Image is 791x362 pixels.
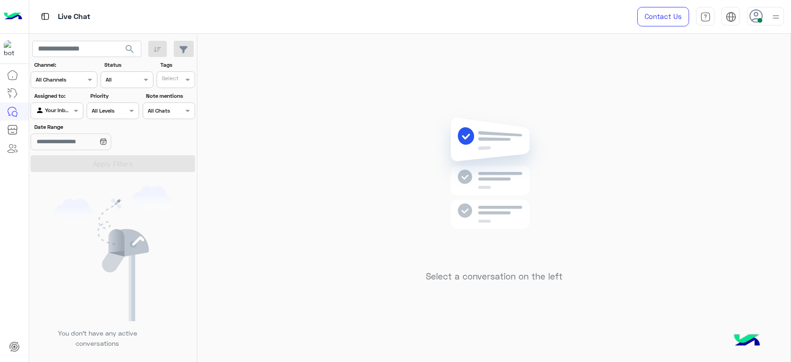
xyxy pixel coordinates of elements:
[4,7,22,26] img: Logo
[4,40,20,57] img: 713415422032625
[90,92,138,100] label: Priority
[146,92,194,100] label: Note mentions
[731,325,763,357] img: hulul-logo.png
[31,155,195,172] button: Apply Filters
[58,11,90,23] p: Live Chat
[160,61,194,69] label: Tags
[104,61,152,69] label: Status
[124,44,135,55] span: search
[51,328,144,348] p: You don’t have any active conversations
[726,12,736,22] img: tab
[426,271,563,282] h5: Select a conversation on the left
[160,74,178,85] div: Select
[696,7,715,26] a: tab
[34,123,138,131] label: Date Range
[700,12,711,22] img: tab
[119,41,141,61] button: search
[770,11,782,23] img: profile
[637,7,689,26] a: Contact Us
[55,186,171,321] img: empty users
[427,110,561,264] img: no messages
[34,92,82,100] label: Assigned to:
[34,61,96,69] label: Channel:
[39,11,51,22] img: tab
